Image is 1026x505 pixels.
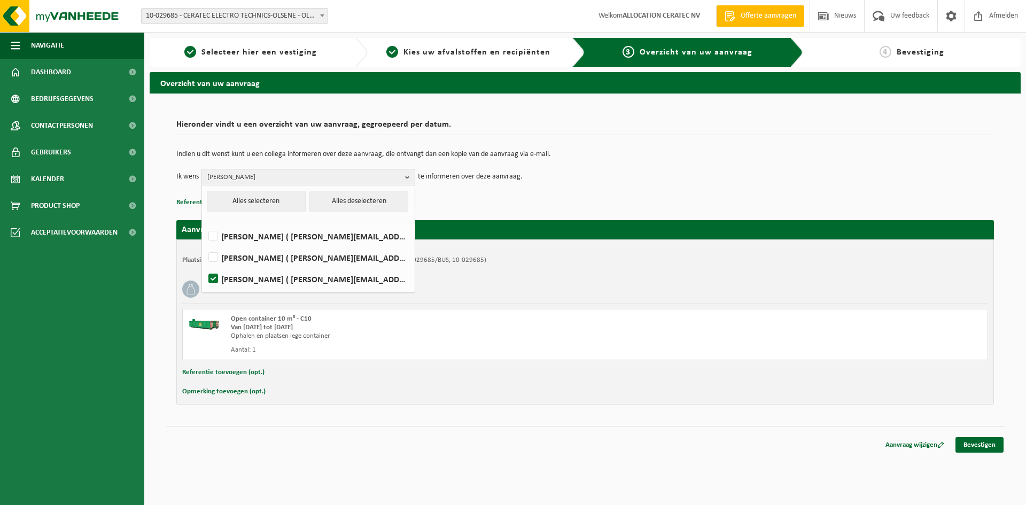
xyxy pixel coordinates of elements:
[206,271,409,287] label: [PERSON_NAME] ( [PERSON_NAME][EMAIL_ADDRESS][DOMAIN_NAME] )
[231,315,312,322] span: Open container 10 m³ - C10
[231,332,628,340] div: Ophalen en plaatsen lege container
[640,48,752,57] span: Overzicht van uw aanvraag
[188,315,220,331] img: HK-XC-10-GN-00.png
[182,226,262,234] strong: Aanvraag voor [DATE]
[738,11,799,21] span: Offerte aanvragen
[897,48,944,57] span: Bevestiging
[182,366,265,379] button: Referentie toevoegen (opt.)
[418,169,523,185] p: te informeren over deze aanvraag.
[386,46,398,58] span: 2
[877,437,952,453] a: Aanvraag wijzigen
[31,86,94,112] span: Bedrijfsgegevens
[176,120,994,135] h2: Hieronder vindt u een overzicht van uw aanvraag, gegroepeerd per datum.
[184,46,196,58] span: 1
[207,191,306,212] button: Alles selecteren
[31,219,118,246] span: Acceptatievoorwaarden
[231,346,628,354] div: Aantal: 1
[142,9,328,24] span: 10-029685 - CERATEC ELECTRO TECHNICS-OLSENE - OLSENE
[31,166,64,192] span: Kalender
[176,196,259,209] button: Referentie toevoegen (opt.)
[182,257,229,263] strong: Plaatsingsadres:
[373,46,564,59] a: 2Kies uw afvalstoffen en recipiënten
[309,191,408,212] button: Alles deselecteren
[403,48,550,57] span: Kies uw afvalstoffen en recipiënten
[31,32,64,59] span: Navigatie
[880,46,891,58] span: 4
[206,250,409,266] label: [PERSON_NAME] ( [PERSON_NAME][EMAIL_ADDRESS][DOMAIN_NAME] )
[201,169,415,185] button: [PERSON_NAME]
[623,12,700,20] strong: ALLOCATION CERATEC NV
[206,228,409,244] label: [PERSON_NAME] ( [PERSON_NAME][EMAIL_ADDRESS][DOMAIN_NAME] )
[31,139,71,166] span: Gebruikers
[716,5,804,27] a: Offerte aanvragen
[155,46,346,59] a: 1Selecteer hier een vestiging
[31,59,71,86] span: Dashboard
[207,169,401,185] span: [PERSON_NAME]
[141,8,328,24] span: 10-029685 - CERATEC ELECTRO TECHNICS-OLSENE - OLSENE
[31,112,93,139] span: Contactpersonen
[201,48,317,57] span: Selecteer hier een vestiging
[176,169,199,185] p: Ik wens
[231,324,293,331] strong: Van [DATE] tot [DATE]
[182,385,266,399] button: Opmerking toevoegen (opt.)
[31,192,80,219] span: Product Shop
[623,46,634,58] span: 3
[150,72,1021,93] h2: Overzicht van uw aanvraag
[955,437,1004,453] a: Bevestigen
[176,151,994,158] p: Indien u dit wenst kunt u een collega informeren over deze aanvraag, die ontvangt dan een kopie v...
